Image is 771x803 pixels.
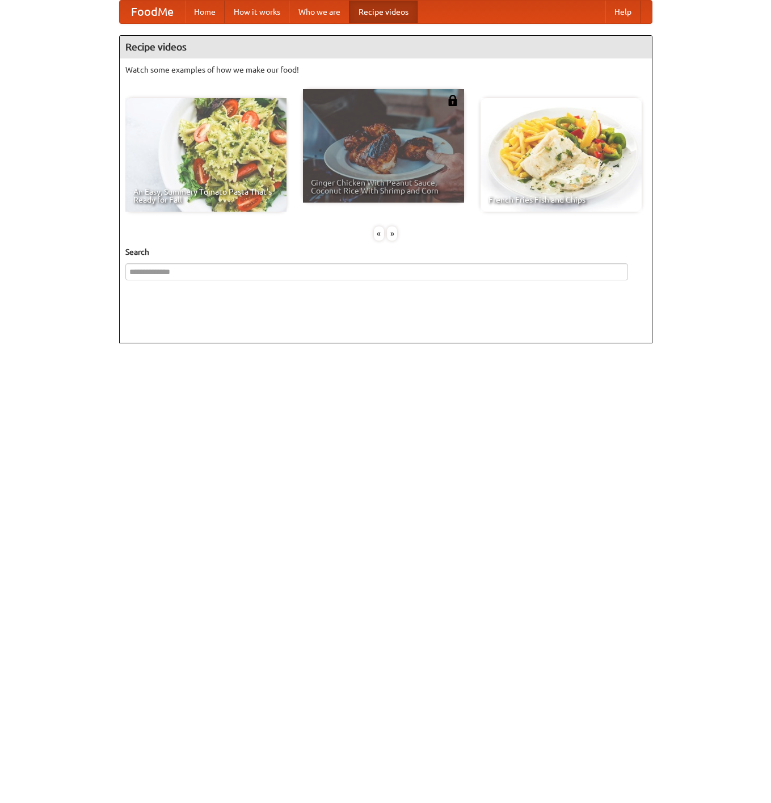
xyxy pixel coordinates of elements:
a: Recipe videos [349,1,418,23]
a: French Fries Fish and Chips [481,98,642,212]
span: An Easy, Summery Tomato Pasta That's Ready for Fall [133,188,279,204]
a: Who we are [289,1,349,23]
h5: Search [125,246,646,258]
a: Help [605,1,641,23]
a: Home [185,1,225,23]
p: Watch some examples of how we make our food! [125,64,646,75]
div: » [387,226,397,241]
img: 483408.png [447,95,458,106]
a: An Easy, Summery Tomato Pasta That's Ready for Fall [125,98,287,212]
div: « [374,226,384,241]
h4: Recipe videos [120,36,652,58]
a: How it works [225,1,289,23]
a: FoodMe [120,1,185,23]
span: French Fries Fish and Chips [488,196,634,204]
